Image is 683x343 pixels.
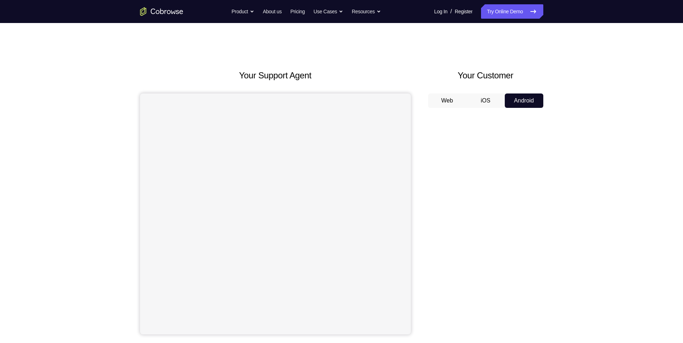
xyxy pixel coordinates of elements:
[140,93,411,334] iframe: Agent
[290,4,305,19] a: Pricing
[481,4,543,19] a: Try Online Demo
[434,4,448,19] a: Log In
[263,4,282,19] a: About us
[140,7,183,16] a: Go to the home page
[428,93,467,108] button: Web
[428,69,543,82] h2: Your Customer
[466,93,505,108] button: iOS
[505,93,543,108] button: Android
[314,4,343,19] button: Use Cases
[450,7,452,16] span: /
[140,69,411,82] h2: Your Support Agent
[232,4,254,19] button: Product
[352,4,381,19] button: Resources
[455,4,472,19] a: Register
